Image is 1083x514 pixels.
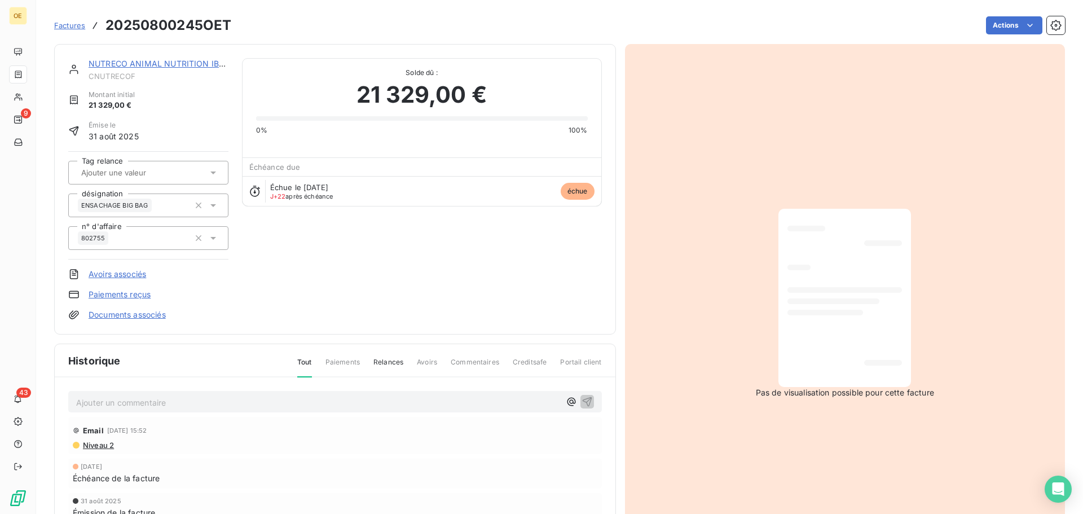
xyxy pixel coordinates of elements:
input: Ajouter une valeur [80,168,193,178]
span: 21 329,00 € [356,78,487,112]
div: Open Intercom Messenger [1045,476,1072,503]
span: Relances [373,357,403,376]
span: [DATE] [81,463,102,470]
span: 100% [569,125,588,135]
span: CNUTRECOF [89,72,228,81]
img: Logo LeanPay [9,489,27,507]
span: Solde dû : [256,68,588,78]
span: Paiements [325,357,360,376]
span: Historique [68,353,121,368]
span: Niveau 2 [82,441,114,450]
a: NUTRECO ANIMAL NUTRITION IBERI [89,59,231,68]
a: Factures [54,20,85,31]
span: Émise le [89,120,139,130]
span: 31 août 2025 [81,498,121,504]
span: Échue le [DATE] [270,183,328,192]
span: J+22 [270,192,286,200]
h3: 20250800245OET [105,15,231,36]
span: Montant initial [89,90,135,100]
span: Email [83,426,104,435]
span: Pas de visualisation possible pour cette facture [756,387,934,398]
span: 9 [21,108,31,118]
span: après échéance [270,193,333,200]
span: Commentaires [451,357,499,376]
a: Paiements reçus [89,289,151,300]
span: Avoirs [417,357,437,376]
div: OE [9,7,27,25]
span: 0% [256,125,267,135]
span: Creditsafe [513,357,547,376]
a: Avoirs associés [89,269,146,280]
span: Échéance de la facture [73,472,160,484]
span: [DATE] 15:52 [107,427,147,434]
button: Actions [986,16,1042,34]
a: Documents associés [89,309,166,320]
span: Échéance due [249,162,301,172]
span: 43 [16,388,31,398]
span: Portail client [560,357,601,376]
span: échue [561,183,595,200]
span: 21 329,00 € [89,100,135,111]
span: 31 août 2025 [89,130,139,142]
span: Factures [54,21,85,30]
span: 802755 [81,235,105,241]
span: ENSACHAGE BIG BAG [81,202,148,209]
span: Tout [297,357,312,377]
